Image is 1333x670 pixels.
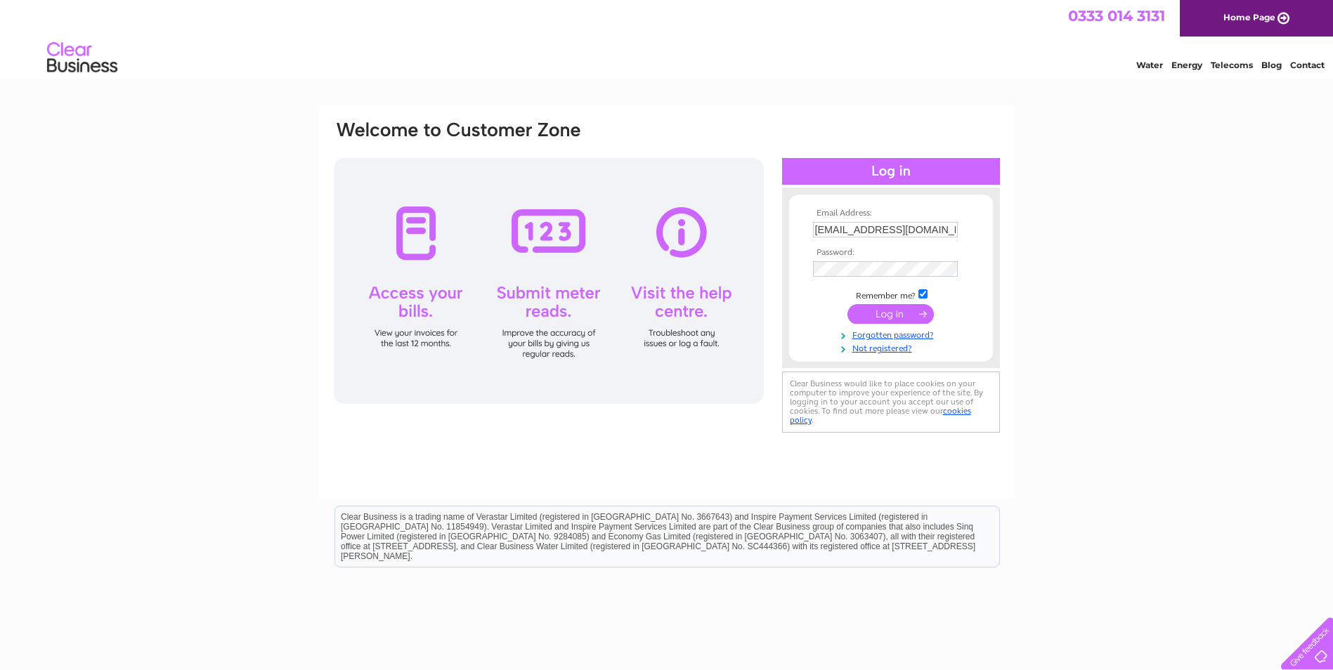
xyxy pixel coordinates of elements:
[1171,60,1202,70] a: Energy
[335,8,999,68] div: Clear Business is a trading name of Verastar Limited (registered in [GEOGRAPHIC_DATA] No. 3667643...
[1068,7,1165,25] a: 0333 014 3131
[813,341,973,354] a: Not registered?
[1261,60,1282,70] a: Blog
[790,406,971,425] a: cookies policy
[809,248,973,258] th: Password:
[813,327,973,341] a: Forgotten password?
[809,287,973,301] td: Remember me?
[1211,60,1253,70] a: Telecoms
[46,37,118,79] img: logo.png
[1290,60,1325,70] a: Contact
[809,209,973,218] th: Email Address:
[1136,60,1163,70] a: Water
[782,372,1000,433] div: Clear Business would like to place cookies on your computer to improve your experience of the sit...
[847,304,934,324] input: Submit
